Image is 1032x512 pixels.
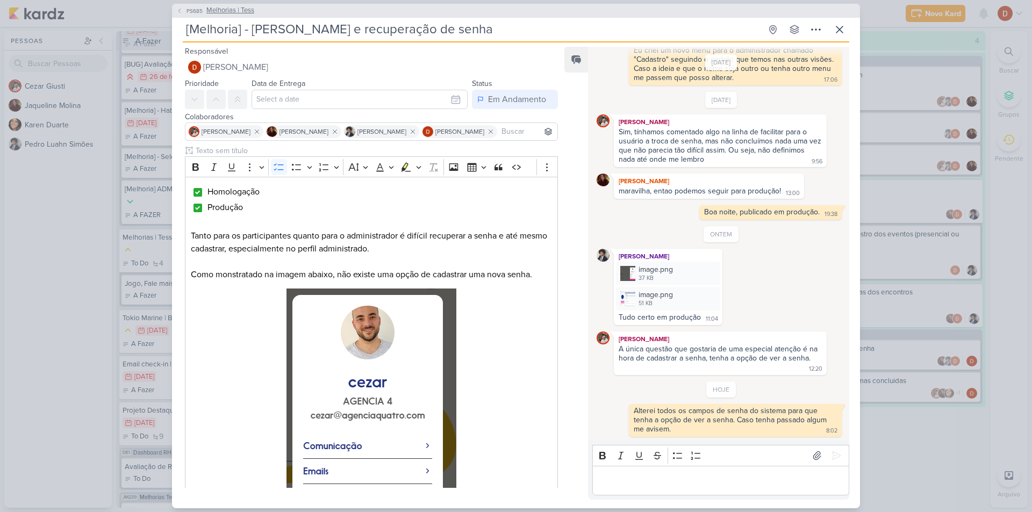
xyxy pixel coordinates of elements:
[499,125,555,138] input: Buscar
[185,47,228,56] label: Responsável
[191,268,552,281] p: Como monstratado na imagem abaixo, não existe uma opção de cadastrar uma nova senha.
[825,210,837,219] div: 19:38
[207,202,243,213] span: Produção
[639,264,673,275] div: image.png
[824,76,837,84] div: 17:06
[188,61,201,74] img: Davi Elias Teixeira
[203,61,268,74] span: [PERSON_NAME]
[704,207,820,217] div: Boa noite, publicado em produção.
[616,117,825,127] div: [PERSON_NAME]
[639,289,673,300] div: image.png
[279,127,328,136] span: [PERSON_NAME]
[597,249,610,262] img: Pedro Luahn Simões
[189,126,199,137] img: Cezar Giusti
[252,90,468,109] input: Select a date
[422,126,433,137] img: Davi Elias Teixeira
[619,127,823,164] div: Sim, tínhamos comentado algo na linha de facilitar para o usuário a troca de senha, mas não concl...
[191,229,552,255] p: Tanto para os participantes quanto para o administrador é difícil recuperar a senha e até mesmo c...
[185,111,558,122] div: Colaboradores
[597,174,610,186] img: Jaqueline Molina
[706,315,718,323] div: 11:04
[634,46,836,82] div: Eu criei um novo menu para o administrador chamado "Cadastro" seguindo o padrão que temos nas out...
[472,79,492,88] label: Status
[488,93,546,106] div: Em Andamento
[809,365,822,373] div: 12:20
[357,127,406,136] span: [PERSON_NAME]
[183,20,761,39] input: Kard Sem Título
[597,114,610,127] img: Cezar Giusti
[616,287,720,310] div: image.png
[620,291,635,306] img: Br5dAsOVS9RU3I9lDs2MRh7vvvwWnl8uYiHxVT6F.png
[185,79,219,88] label: Prioridade
[345,126,355,137] img: Pedro Luahn Simões
[620,266,635,281] img: hV6ryYvhcdh8zj0UHC5tL38KKAqEgsBkJZFuEWQ6.png
[619,186,781,196] div: maravilha, entao podemos seguir para produção!
[634,406,829,434] div: Alterei todos os campos de senha do sistema para que tenha a opção de ver a senha. Caso tenha pas...
[619,313,701,322] div: Tudo certo em produção
[597,331,610,344] img: Cezar Giusti
[185,57,558,77] button: [PERSON_NAME]
[435,127,484,136] span: [PERSON_NAME]
[786,189,800,198] div: 13:00
[826,427,837,435] div: 8:02
[812,157,822,166] div: 9:56
[185,156,558,177] div: Editor toolbar
[202,127,250,136] span: [PERSON_NAME]
[472,90,558,109] button: Em Andamento
[592,466,849,495] div: Editor editing area: main
[616,334,825,344] div: [PERSON_NAME]
[592,445,849,466] div: Editor toolbar
[616,176,802,186] div: [PERSON_NAME]
[619,344,820,363] div: A única questão que gostaria de uma especial atenção é na hora de cadastrar a senha, tenha a opçã...
[207,186,260,197] span: Homologação
[193,145,558,156] input: Texto sem título
[639,274,673,283] div: 37 KB
[616,262,720,285] div: image.png
[616,251,720,262] div: [PERSON_NAME]
[252,79,305,88] label: Data de Entrega
[267,126,277,137] img: Jaqueline Molina
[639,299,673,308] div: 51 KB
